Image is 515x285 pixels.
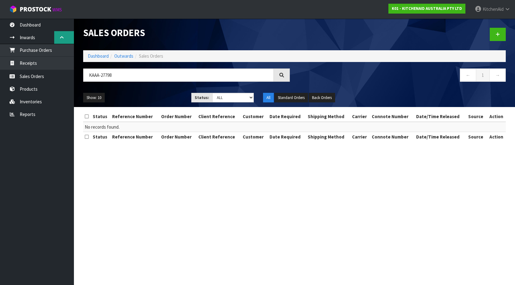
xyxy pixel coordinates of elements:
th: Status [91,132,111,142]
a: Outwards [114,53,133,59]
th: Client Reference [197,132,241,142]
th: Date/Time Released [415,112,466,122]
th: Connote Number [370,112,415,122]
th: Customer [241,112,268,122]
th: Order Number [160,132,197,142]
th: Action [487,132,506,142]
a: ← [460,68,476,82]
strong: K01 - KITCHENAID AUSTRALIA PTY LTD [392,6,462,11]
span: ProStock [20,5,51,13]
span: Sales Orders [139,53,163,59]
th: Order Number [160,112,197,122]
a: 1 [476,68,490,82]
button: Show: 10 [83,93,105,103]
th: Source [467,132,487,142]
th: Status [91,112,111,122]
th: Customer [241,132,268,142]
span: KitchenAid [483,6,504,12]
th: Carrier [351,112,371,122]
button: Standard Orders [274,93,308,103]
th: Date Required [268,112,306,122]
a: Dashboard [88,53,109,59]
th: Shipping Method [306,132,351,142]
th: Connote Number [370,132,415,142]
th: Reference Number [111,112,159,122]
small: WMS [52,7,62,13]
th: Date Required [268,132,306,142]
button: All [263,93,274,103]
nav: Page navigation [299,68,506,84]
strong: Status: [195,95,209,100]
th: Client Reference [197,112,241,122]
td: No records found. [83,122,506,132]
th: Carrier [351,132,371,142]
th: Shipping Method [306,112,351,122]
th: Date/Time Released [415,132,466,142]
h1: Sales Orders [83,28,290,38]
a: → [489,68,506,82]
img: cube-alt.png [9,5,17,13]
button: Back Orders [309,93,335,103]
th: Source [467,112,487,122]
th: Action [487,112,506,122]
input: Search sales orders [83,68,274,82]
th: Reference Number [111,132,159,142]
